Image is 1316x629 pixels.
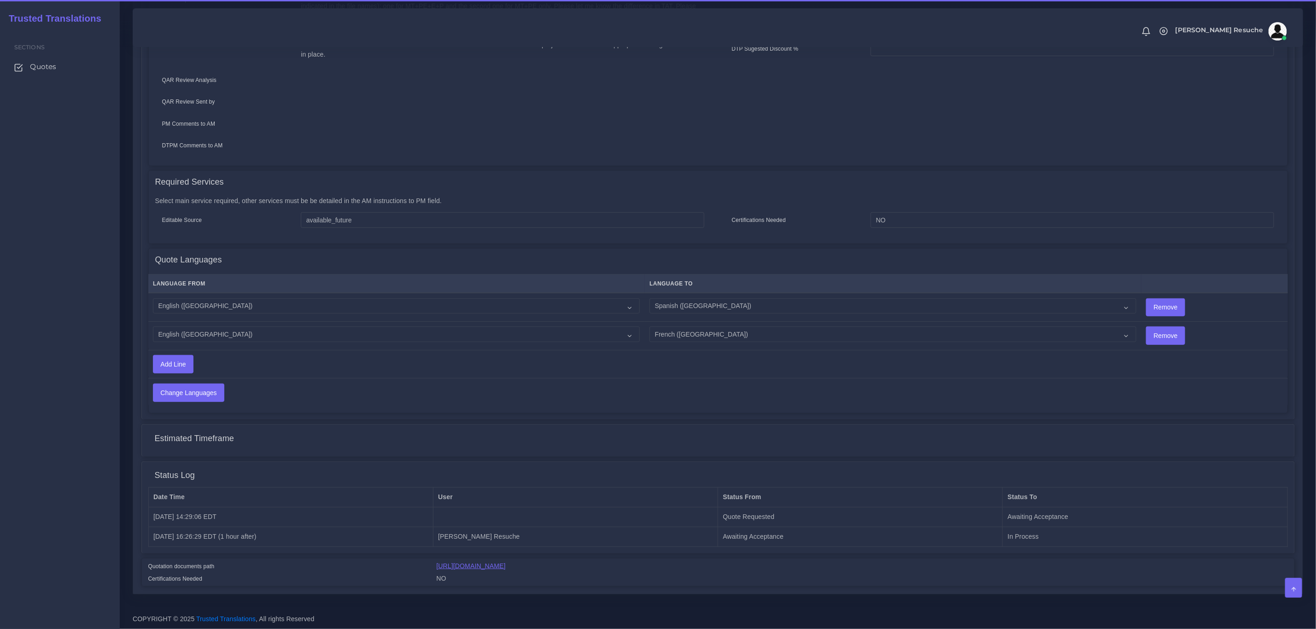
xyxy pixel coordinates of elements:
a: [URL][DOMAIN_NAME] [437,562,506,570]
label: DTP Sugested Discount % [732,45,799,53]
a: [PERSON_NAME] Resucheavatar [1171,22,1290,41]
span: Sections [14,44,45,51]
a: Trusted Translations [2,11,101,26]
td: [DATE] 16:26:29 EDT (1 hour after) [148,527,433,547]
th: Language From [148,274,645,293]
label: DTPM Comments to AM [162,141,223,150]
a: Quotes [7,57,113,76]
td: Awaiting Acceptance [718,527,1003,547]
span: , All rights Reserved [256,614,314,624]
span: [PERSON_NAME] Resuche [1176,27,1263,33]
th: Date Time [148,487,433,507]
h4: Required Services [155,177,224,187]
th: User [433,487,718,507]
label: Editable Source [162,216,202,224]
span: COPYRIGHT © 2025 [133,614,315,624]
label: Quotation documents path [148,562,215,571]
label: Certifications Needed [732,216,786,224]
h4: Estimated Timeframe [155,434,234,444]
th: Status From [718,487,1003,507]
label: QAR Review Analysis [162,76,217,84]
td: Quote Requested [718,507,1003,527]
h4: Status Log [155,471,195,481]
span: Quotes [30,62,56,72]
td: Awaiting Acceptance [1003,507,1287,527]
p: Select main service required, other services must be be detailed in the AM instructions to PM field. [155,196,1281,206]
th: Language To [645,274,1141,293]
h2: Trusted Translations [2,13,101,24]
label: QAR Review Sent by [162,98,215,106]
input: Add Line [153,355,193,373]
label: Certifications Needed [148,575,203,583]
td: In Process [1003,527,1287,547]
input: Remove [1146,299,1185,316]
td: [PERSON_NAME] Resuche [433,527,718,547]
input: Change Languages [153,384,224,402]
h4: Quote Languages [155,255,222,265]
img: avatar [1269,22,1287,41]
label: PM Comments to AM [162,120,216,128]
input: Remove [1146,327,1185,344]
div: NO [430,574,1295,586]
td: [DATE] 14:29:06 EDT [148,507,433,527]
th: Status To [1003,487,1287,507]
a: Trusted Translations [196,615,256,623]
